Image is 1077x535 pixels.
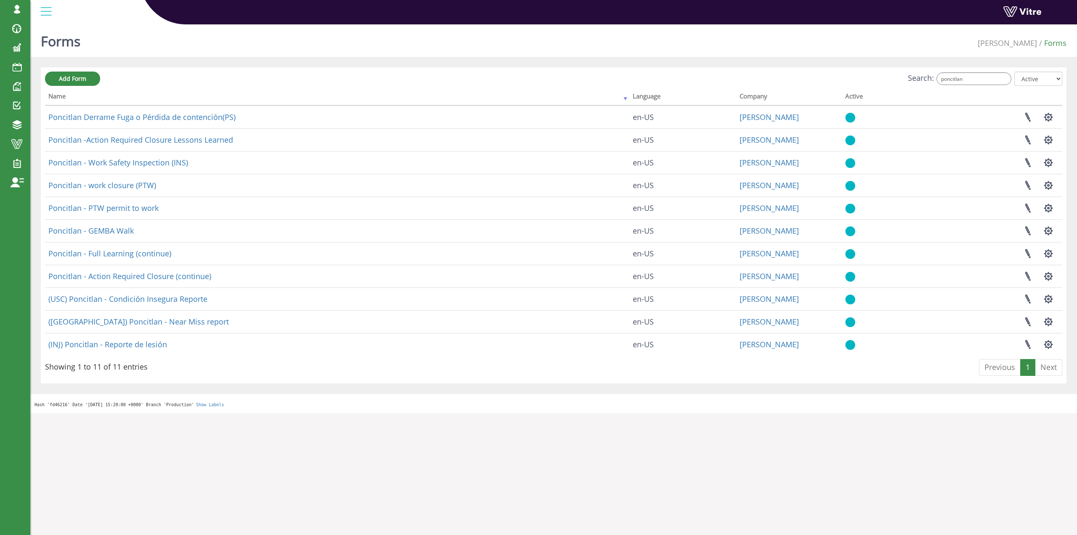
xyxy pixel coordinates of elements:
[48,248,171,258] a: Poncitlan - Full Learning (continue)
[196,402,224,407] a: Show Labels
[629,333,736,356] td: en-US
[740,339,799,349] a: [PERSON_NAME]
[978,38,1037,48] a: [PERSON_NAME]
[740,203,799,213] a: [PERSON_NAME]
[629,106,736,128] td: en-US
[845,294,855,305] img: yes
[629,242,736,265] td: en-US
[936,72,1011,85] input: Search:
[45,90,629,106] th: Name: activate to sort column ascending
[1020,359,1035,376] a: 1
[45,358,148,373] div: Showing 1 to 11 of 11 entries
[629,151,736,174] td: en-US
[48,339,167,349] a: (INJ) Poncitlan - Reporte de lesión
[740,157,799,168] a: [PERSON_NAME]
[740,248,799,258] a: [PERSON_NAME]
[1037,38,1066,49] li: Forms
[48,203,159,213] a: Poncitlan - PTW permit to work
[845,340,855,350] img: yes
[34,402,194,407] span: Hash 'fd46216' Date '[DATE] 15:20:00 +0000' Branch 'Production'
[845,181,855,191] img: yes
[845,203,855,214] img: yes
[845,135,855,146] img: yes
[845,249,855,259] img: yes
[48,317,229,327] a: ([GEOGRAPHIC_DATA]) Poncitlan - Near Miss report
[908,72,1011,85] label: Search:
[740,112,799,122] a: [PERSON_NAME]
[740,317,799,327] a: [PERSON_NAME]
[740,226,799,236] a: [PERSON_NAME]
[48,271,211,281] a: Poncitlan - Action Required Closure (continue)
[1035,359,1062,376] a: Next
[845,226,855,237] img: yes
[845,112,855,123] img: yes
[48,180,156,190] a: Poncitlan - work closure (PTW)
[629,287,736,310] td: en-US
[48,294,207,304] a: (USC) Poncitlan - Condición Insegura Reporte
[740,271,799,281] a: [PERSON_NAME]
[845,317,855,327] img: yes
[845,158,855,168] img: yes
[736,90,842,106] th: Company
[740,135,799,145] a: [PERSON_NAME]
[845,271,855,282] img: yes
[629,219,736,242] td: en-US
[48,112,236,122] a: Poncitlan Derrame Fuga o Pérdida de contención(PS)
[59,75,86,83] span: Add Form
[629,265,736,287] td: en-US
[41,21,80,57] h1: Forms
[629,310,736,333] td: en-US
[629,174,736,197] td: en-US
[842,90,915,106] th: Active
[740,180,799,190] a: [PERSON_NAME]
[48,135,233,145] a: Poncitlan -Action Required Closure Lessons Learned
[979,359,1021,376] a: Previous
[629,90,736,106] th: Language
[629,197,736,219] td: en-US
[740,294,799,304] a: [PERSON_NAME]
[48,157,188,168] a: Poncitlan - Work Safety Inspection (INS)
[45,72,100,86] a: Add Form
[48,226,134,236] a: Poncitlan - GEMBA Walk
[629,128,736,151] td: en-US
